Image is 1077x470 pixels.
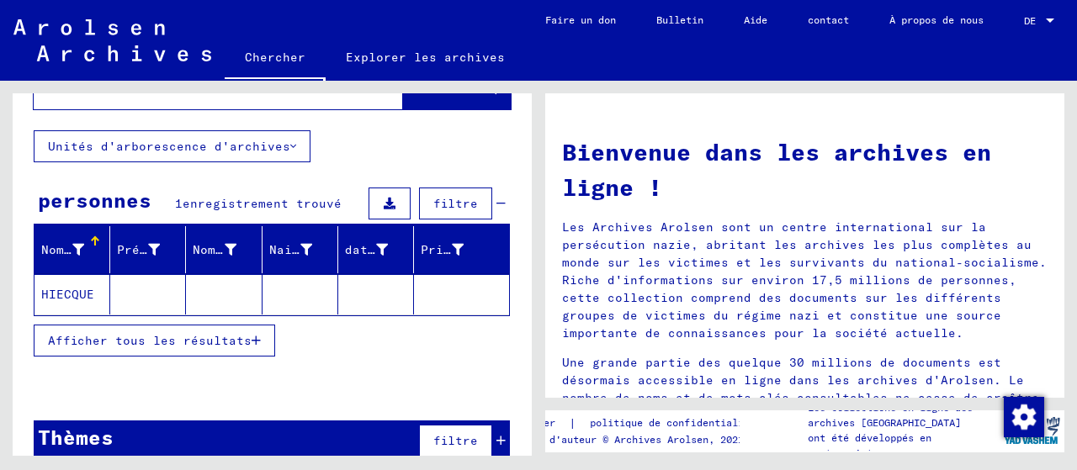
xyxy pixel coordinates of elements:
div: Prisonnier # [421,236,489,263]
mat-header-cell: Naissance [263,226,338,273]
font: 1 [175,196,183,211]
font: date de naissance [345,242,474,257]
font: Nom de naissance [193,242,314,257]
font: politique de confidentialité [590,416,756,429]
font: ont été développés en partenariat avec [808,431,931,459]
font: Les Archives Arolsen sont un centre international sur la persécution nazie, abritant les archives... [562,219,1047,341]
font: Prisonnier # [421,242,512,257]
a: politique de confidentialité [576,415,776,432]
font: Aide [744,13,767,26]
div: Naissance [269,236,337,263]
font: Thèmes [38,425,114,450]
font: Chercher [245,50,305,65]
font: Explorer les archives [346,50,505,65]
img: yv_logo.png [1000,409,1064,452]
font: Afficher tous les résultats [48,333,252,348]
button: filtre [419,187,492,219]
font: Droits d'auteur © Archives Arolsen, 2021 [508,433,744,446]
font: Unités d'arborescence d'archives [48,139,290,154]
font: DE [1024,14,1036,27]
button: Afficher tous les résultats [34,325,275,356]
font: Faire un don [545,13,616,26]
img: Modifier le consentement [1004,397,1044,437]
a: Explorer les archives [326,37,525,77]
div: date de naissance [345,236,413,263]
font: filtre [433,196,478,211]
font: Naissance [269,242,337,257]
mat-header-cell: date de naissance [338,226,414,273]
mat-header-cell: Nom de famille [34,226,110,273]
font: filtre [433,433,478,448]
button: filtre [419,425,492,457]
div: Modifier le consentement [1003,396,1043,436]
font: | [569,415,576,430]
font: Bienvenue dans les archives en ligne ! [562,137,991,202]
font: Une grande partie des quelque 30 millions de documents est désormais accessible en ligne dans les... [562,355,1047,405]
mat-header-cell: Nom de naissance [186,226,262,273]
button: Unités d'arborescence d'archives [34,130,310,162]
font: À propos de nous [889,13,984,26]
img: Arolsen_neg.svg [13,19,211,61]
div: Prénom [117,236,185,263]
font: enregistrement trouvé [183,196,342,211]
div: Nom de naissance [193,236,261,263]
a: Chercher [225,37,326,81]
mat-header-cell: Prisonnier # [414,226,509,273]
mat-header-cell: Prénom [110,226,186,273]
font: contact [808,13,849,26]
font: Nom de famille [41,242,147,257]
font: Prénom [117,242,162,257]
font: personnes [38,187,151,213]
div: Nom de famille [41,236,109,263]
font: Bulletin [656,13,703,26]
font: HIECQUE [41,287,94,302]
